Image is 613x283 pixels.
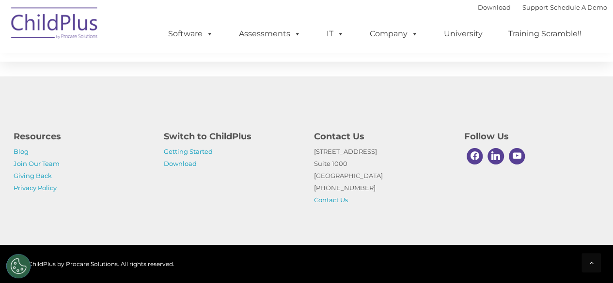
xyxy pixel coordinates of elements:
[6,260,174,268] span: © 2025 ChildPlus by Procare Solutions. All rights reserved.
[478,3,511,11] a: Download
[135,64,164,71] span: Last name
[314,196,348,204] a: Contact Us
[14,160,60,167] a: Join Our Team
[499,24,591,44] a: Training Scramble!!
[229,24,311,44] a: Assessments
[6,254,31,278] button: Cookies Settings
[6,0,103,49] img: ChildPlus by Procare Solutions
[314,146,450,206] p: [STREET_ADDRESS] Suite 1000 [GEOGRAPHIC_DATA] [PHONE_NUMBER]
[314,130,450,143] h4: Contact Us
[455,179,613,283] iframe: Chat Widget
[464,146,486,167] a: Facebook
[522,3,548,11] a: Support
[14,130,149,143] h4: Resources
[506,146,528,167] a: Youtube
[158,24,223,44] a: Software
[317,24,354,44] a: IT
[14,184,57,192] a: Privacy Policy
[464,130,600,143] h4: Follow Us
[434,24,492,44] a: University
[360,24,428,44] a: Company
[135,104,176,111] span: Phone number
[14,148,29,155] a: Blog
[550,3,607,11] a: Schedule A Demo
[164,130,299,143] h4: Switch to ChildPlus
[485,146,506,167] a: Linkedin
[164,148,213,155] a: Getting Started
[478,3,607,11] font: |
[14,172,52,179] a: Giving Back
[164,160,197,167] a: Download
